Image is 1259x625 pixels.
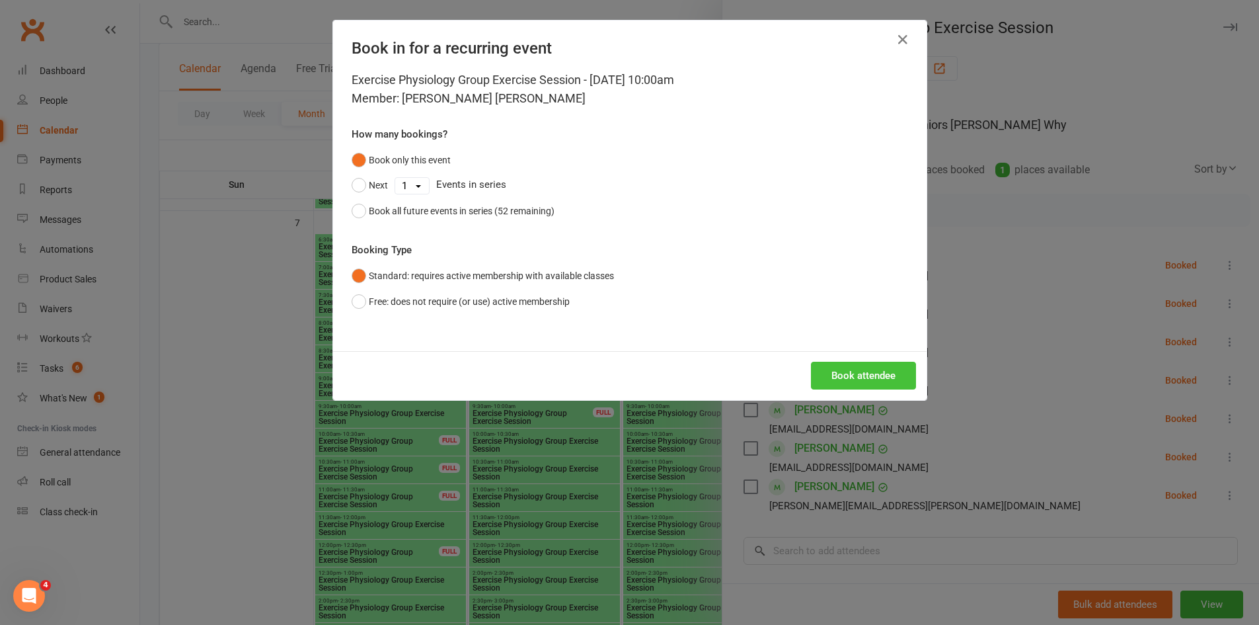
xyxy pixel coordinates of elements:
button: Book all future events in series (52 remaining) [352,198,554,224]
button: Free: does not require (or use) active membership [352,289,570,314]
div: Events in series [352,173,908,198]
button: Book only this event [352,147,451,173]
span: 4 [40,580,51,591]
div: Exercise Physiology Group Exercise Session - [DATE] 10:00am Member: [PERSON_NAME] [PERSON_NAME] [352,71,908,108]
label: Booking Type [352,242,412,258]
label: How many bookings? [352,126,447,142]
button: Book attendee [811,362,916,390]
button: Next [352,173,388,198]
div: Book all future events in series (52 remaining) [369,204,554,218]
h4: Book in for a recurring event [352,39,908,58]
iframe: Intercom live chat [13,580,45,612]
button: Standard: requires active membership with available classes [352,263,614,288]
button: Close [892,29,913,50]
